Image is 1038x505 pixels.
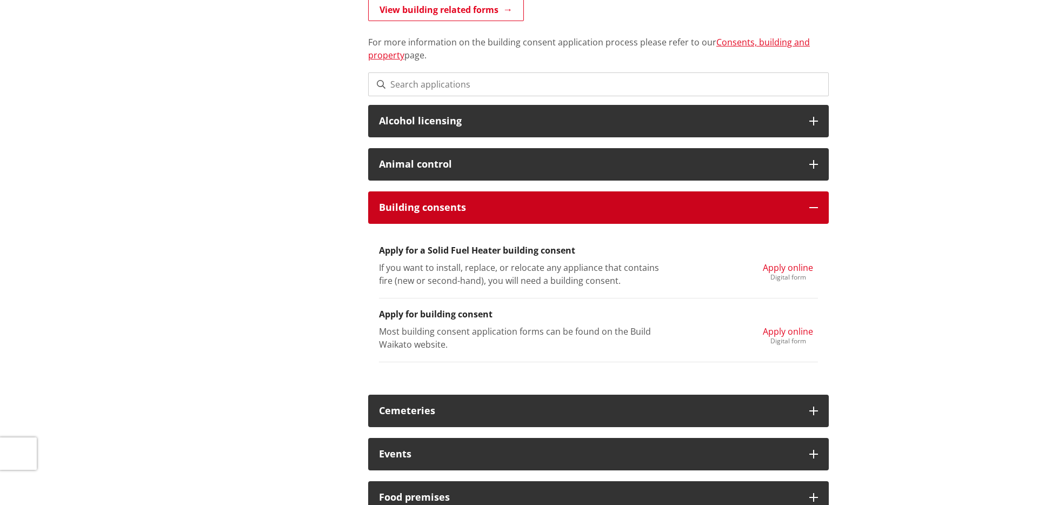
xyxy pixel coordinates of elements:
[763,261,813,281] a: Apply online Digital form
[379,245,818,256] h3: Apply for a Solid Fuel Heater building consent
[379,309,818,320] h3: Apply for building consent
[379,325,666,351] p: Most building consent application forms can be found on the Build Waikato website.
[368,72,829,96] input: Search applications
[379,492,799,503] h3: Food premises
[379,449,799,460] h3: Events
[379,261,666,287] p: If you want to install, replace, or relocate any appliance that contains fire (new or second-hand...
[379,202,799,213] h3: Building consents
[763,338,813,344] div: Digital form
[763,262,813,274] span: Apply online
[368,36,810,61] a: Consents, building and property
[379,159,799,170] h3: Animal control
[368,23,829,62] p: For more information on the building consent application process please refer to our page.
[763,274,813,281] div: Digital form
[763,325,813,344] a: Apply online Digital form
[988,460,1027,499] iframe: Messenger Launcher
[763,325,813,337] span: Apply online
[379,406,799,416] h3: Cemeteries
[379,116,799,127] h3: Alcohol licensing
